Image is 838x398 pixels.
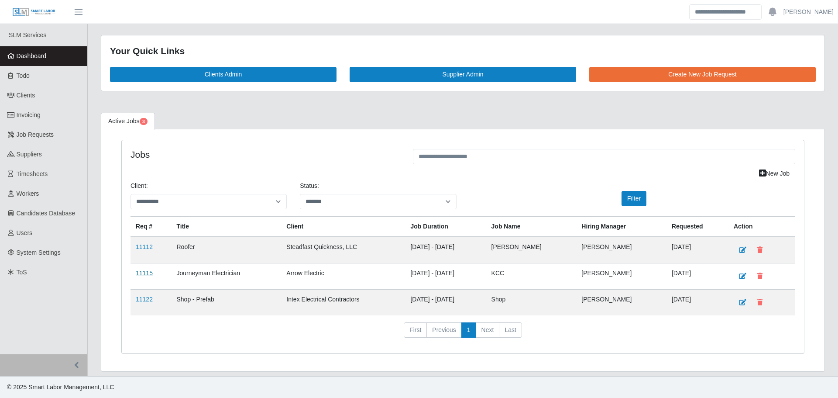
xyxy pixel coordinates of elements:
nav: pagination [131,322,795,345]
th: Action [728,216,795,237]
a: 11122 [136,296,153,303]
a: Clients Admin [110,67,337,82]
td: [DATE] [666,263,728,289]
th: Hiring Manager [576,216,666,237]
a: 11115 [136,270,153,277]
div: Your Quick Links [110,44,816,58]
span: Users [17,229,33,236]
span: Pending Jobs [140,118,148,125]
a: 11112 [136,243,153,250]
span: Dashboard [17,52,47,59]
a: Active Jobs [101,113,155,130]
span: Invoicing [17,111,41,118]
label: Status: [300,181,319,190]
span: Todo [17,72,30,79]
span: © 2025 Smart Labor Management, LLC [7,384,114,391]
span: Workers [17,190,39,197]
td: [DATE] - [DATE] [405,263,486,289]
img: SLM Logo [12,7,56,17]
span: Clients [17,92,35,99]
span: Candidates Database [17,210,76,217]
td: Steadfast Quickness, LLC [281,237,405,263]
td: [DATE] [666,289,728,315]
input: Search [689,4,762,20]
span: Timesheets [17,170,48,177]
td: [PERSON_NAME] [576,289,666,315]
a: 1 [461,322,476,338]
span: SLM Services [9,31,46,38]
th: Req # [131,216,171,237]
a: Supplier Admin [350,67,576,82]
td: Arrow Electric [281,263,405,289]
td: Roofer [171,237,281,263]
th: Job Duration [405,216,486,237]
td: [DATE] [666,237,728,263]
th: Requested [666,216,728,237]
span: System Settings [17,249,61,256]
td: [DATE] - [DATE] [405,289,486,315]
span: ToS [17,269,27,276]
label: Client: [131,181,148,190]
td: [DATE] - [DATE] [405,237,486,263]
td: Journeyman Electrician [171,263,281,289]
a: Create New Job Request [589,67,816,82]
span: Job Requests [17,131,54,138]
td: [PERSON_NAME] [576,237,666,263]
th: Title [171,216,281,237]
td: [PERSON_NAME] [576,263,666,289]
th: Client [281,216,405,237]
a: [PERSON_NAME] [783,7,834,17]
td: Intex Electrical Contractors [281,289,405,315]
span: Suppliers [17,151,42,158]
button: Filter [622,191,646,206]
td: KCC [486,263,577,289]
td: [PERSON_NAME] [486,237,577,263]
h4: Jobs [131,149,400,160]
a: New Job [753,166,795,181]
td: Shop [486,289,577,315]
th: Job Name [486,216,577,237]
td: Shop - Prefab [171,289,281,315]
